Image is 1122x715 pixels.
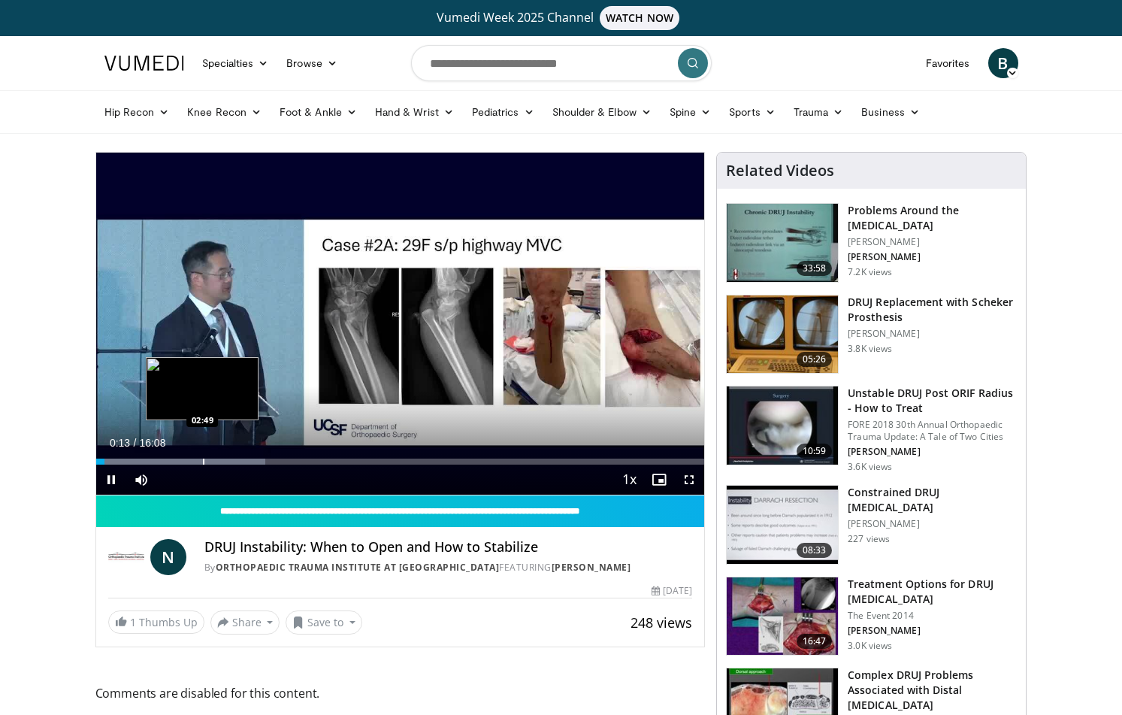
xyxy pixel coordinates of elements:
h3: Complex DRUJ Problems Associated with Distal [MEDICAL_DATA] [848,668,1017,713]
div: Progress Bar [96,459,705,465]
span: 33:58 [797,261,833,276]
a: Hip Recon [95,97,179,127]
a: 16:47 Treatment Options for DRUJ [MEDICAL_DATA] The Event 2014 [PERSON_NAME] 3.0K views [726,577,1017,656]
p: The Event 2014 [848,610,1017,622]
h4: DRUJ Instability: When to Open and How to Stabilize [204,539,693,556]
img: 7c335dcf-d60a-41f3-9394-f4fa45160edd.150x105_q85_crop-smart_upscale.jpg [727,386,838,465]
a: 05:26 DRUJ Replacement with Scheker Prosthesis [PERSON_NAME] 3.8K views [726,295,1017,374]
img: bbb4fcc0-f4d3-431b-87df-11a0caa9bf74.150x105_q85_crop-smart_upscale.jpg [727,204,838,282]
a: Trauma [785,97,853,127]
h3: DRUJ Replacement with Scheker Prosthesis [848,295,1017,325]
p: [PERSON_NAME] [848,518,1017,530]
a: N [150,539,186,575]
button: Playback Rate [614,465,644,495]
a: Browse [277,48,346,78]
h3: Problems Around the [MEDICAL_DATA] [848,203,1017,233]
span: 10:59 [797,444,833,459]
a: 1 Thumbs Up [108,610,204,634]
span: 248 views [631,614,692,632]
h4: Related Videos [726,162,834,180]
img: 92f70ee6-49f3-4f5c-86f2-bab7e177504d.150x105_q85_crop-smart_upscale.jpg [727,295,838,374]
span: WATCH NOW [600,6,679,30]
a: Business [852,97,929,127]
h3: Treatment Options for DRUJ [MEDICAL_DATA] [848,577,1017,607]
p: 3.6K views [848,461,892,473]
span: 16:47 [797,634,833,649]
span: 05:26 [797,352,833,367]
span: 16:08 [139,437,165,449]
img: 70b07dbd-d64c-42ac-8a20-102a2f5fd4b1.150x105_q85_crop-smart_upscale.jpg [727,486,838,564]
button: Pause [96,465,126,495]
a: Hand & Wrist [366,97,463,127]
p: 3.0K views [848,640,892,652]
a: Foot & Ankle [271,97,366,127]
button: Fullscreen [674,465,704,495]
a: Orthopaedic Trauma Institute at [GEOGRAPHIC_DATA] [216,561,500,574]
a: Specialties [193,48,278,78]
a: Spine [661,97,720,127]
h3: Unstable DRUJ Post ORIF Radius - How to Treat [848,386,1017,416]
img: cc41fa34-f29d-430d-827a-42e7ab01ced2.150x105_q85_crop-smart_upscale.jpg [727,577,838,656]
button: Enable picture-in-picture mode [644,465,674,495]
p: 227 views [848,533,890,545]
p: 7.2K views [848,266,892,278]
video-js: Video Player [96,153,705,495]
a: Pediatrics [463,97,543,127]
img: VuMedi Logo [104,56,184,71]
img: Orthopaedic Trauma Institute at UCSF [108,539,144,575]
button: Mute [126,465,156,495]
button: Share [210,610,280,635]
a: 33:58 Problems Around the [MEDICAL_DATA] [PERSON_NAME] [PERSON_NAME] 7.2K views [726,203,1017,283]
span: Comments are disabled for this content. [95,683,706,703]
img: image.jpeg [146,357,259,420]
a: Shoulder & Elbow [543,97,661,127]
a: 08:33 Constrained DRUJ [MEDICAL_DATA] [PERSON_NAME] 227 views [726,485,1017,565]
a: Favorites [917,48,979,78]
a: Vumedi Week 2025 ChannelWATCH NOW [107,6,1016,30]
span: 08:33 [797,543,833,558]
input: Search topics, interventions [411,45,712,81]
a: B [988,48,1018,78]
p: [PERSON_NAME] [848,625,1017,637]
p: [PERSON_NAME] [848,328,1017,340]
p: FORE 2018 30th Annual Orthopaedic Trauma Update: A Tale of Two Cities [848,419,1017,443]
span: 1 [130,615,136,629]
p: [PERSON_NAME] [848,446,1017,458]
a: 10:59 Unstable DRUJ Post ORIF Radius - How to Treat FORE 2018 30th Annual Orthopaedic Trauma Upda... [726,386,1017,473]
span: / [134,437,137,449]
p: 3.8K views [848,343,892,355]
p: [PERSON_NAME] [848,236,1017,248]
button: Save to [286,610,362,635]
span: 0:13 [110,437,130,449]
div: [DATE] [652,584,692,598]
div: By FEATURING [204,561,693,574]
a: Knee Recon [178,97,271,127]
h3: Constrained DRUJ [MEDICAL_DATA] [848,485,1017,515]
p: [PERSON_NAME] [848,251,1017,263]
a: [PERSON_NAME] [552,561,631,574]
a: Sports [720,97,785,127]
